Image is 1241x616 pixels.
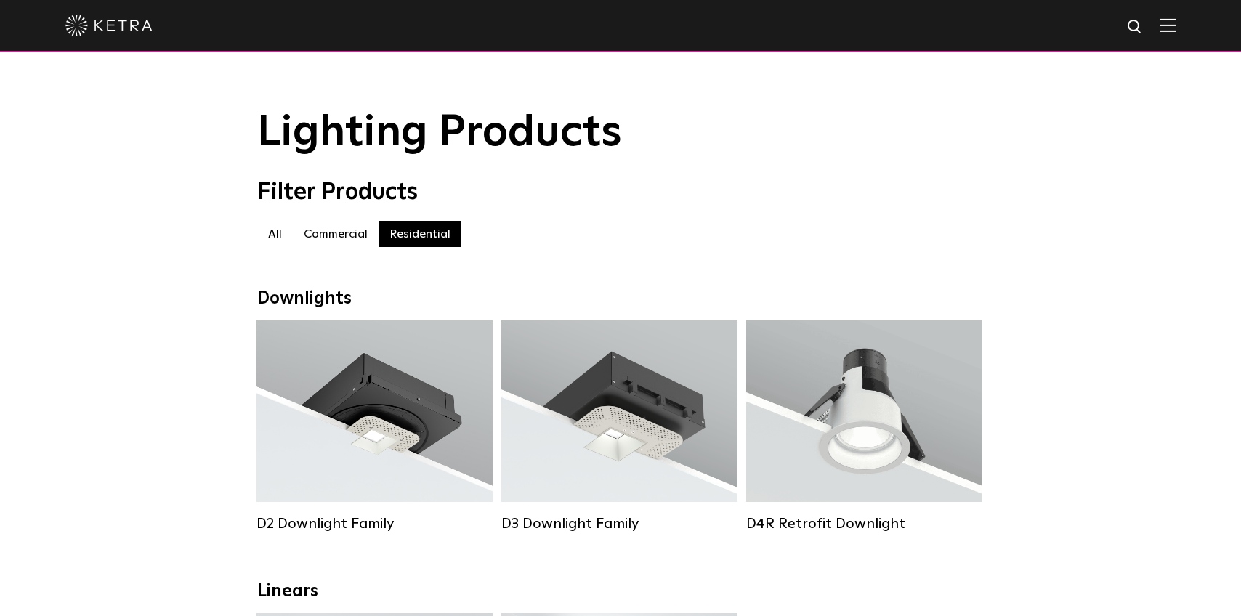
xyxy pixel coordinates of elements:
img: search icon [1126,18,1144,36]
a: D2 Downlight Family Lumen Output:1200Colors:White / Black / Gloss Black / Silver / Bronze / Silve... [256,320,493,532]
img: Hamburger%20Nav.svg [1160,18,1176,32]
div: Downlights [257,288,984,309]
a: D3 Downlight Family Lumen Output:700 / 900 / 1100Colors:White / Black / Silver / Bronze / Paintab... [501,320,737,532]
div: Linears [257,581,984,602]
div: Filter Products [257,179,984,206]
div: D4R Retrofit Downlight [746,515,982,532]
a: D4R Retrofit Downlight Lumen Output:800Colors:White / BlackBeam Angles:15° / 25° / 40° / 60°Watta... [746,320,982,532]
div: D2 Downlight Family [256,515,493,532]
span: Lighting Products [257,111,622,155]
label: Residential [379,221,461,247]
img: ketra-logo-2019-white [65,15,153,36]
label: Commercial [293,221,379,247]
label: All [257,221,293,247]
div: D3 Downlight Family [501,515,737,532]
